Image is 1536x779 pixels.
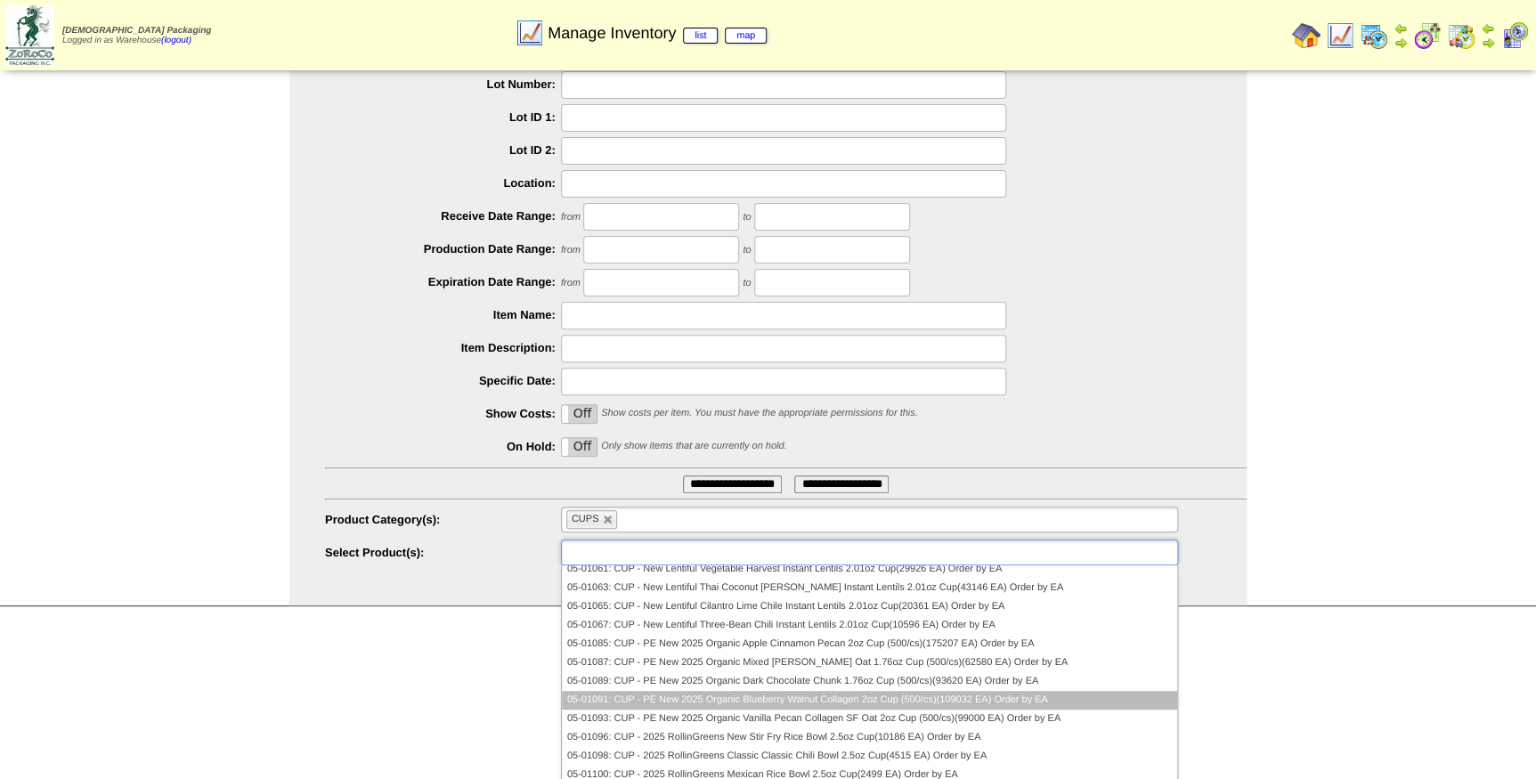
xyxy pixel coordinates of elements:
[562,728,1177,747] li: 05-01096: CUP - 2025 RollinGreens New Stir Fry Rice Bowl 2.5oz Cup(10186 EA) Order by EA
[325,275,561,288] label: Expiration Date Range:
[62,26,211,36] span: [DEMOGRAPHIC_DATA] Packaging
[325,341,561,354] label: Item Description:
[161,36,191,45] a: (logout)
[325,143,561,157] label: Lot ID 2:
[1481,21,1495,36] img: arrowleft.gif
[561,245,581,256] span: from
[562,560,1177,579] li: 05-01061: CUP - New Lentiful Vegetable Harvest Instant Lentils 2.01oz Cup(29926 EA) Order by EA
[562,597,1177,616] li: 05-01065: CUP - New Lentiful Cilantro Lime Chile Instant Lentils 2.01oz Cup(20361 EA) Order by EA
[325,440,561,453] label: On Hold:
[561,278,581,288] span: from
[1360,21,1388,50] img: calendarprod.gif
[562,710,1177,728] li: 05-01093: CUP - PE New 2025 Organic Vanilla Pecan Collagen SF Oat 2oz Cup (500/cs)(99000 EA) Orde...
[548,24,767,43] span: Manage Inventory
[325,308,561,321] label: Item Name:
[516,19,544,47] img: line_graph.gif
[561,404,598,424] div: OnOff
[561,212,581,223] span: from
[1394,36,1408,50] img: arrowright.gif
[325,242,561,256] label: Production Date Range:
[62,26,211,45] span: Logged in as Warehouse
[725,28,767,44] a: map
[325,407,561,420] label: Show Costs:
[743,278,751,288] span: to
[1500,21,1529,50] img: calendarcustomer.gif
[562,672,1177,691] li: 05-01089: CUP - PE New 2025 Organic Dark Chocolate Chunk 1.76oz Cup (500/cs)(93620 EA) Order by EA
[562,616,1177,635] li: 05-01067: CUP - New Lentiful Three-Bean Chili Instant Lentils 2.01oz Cup(10596 EA) Order by EA
[325,374,561,387] label: Specific Date:
[325,77,561,91] label: Lot Number:
[562,579,1177,597] li: 05-01063: CUP - New Lentiful Thai Coconut [PERSON_NAME] Instant Lentils 2.01oz Cup(43146 EA) Orde...
[1394,21,1408,36] img: arrowleft.gif
[1481,36,1495,50] img: arrowright.gif
[683,28,718,44] a: list
[5,5,54,65] img: zoroco-logo-small.webp
[562,405,597,423] label: Off
[562,747,1177,766] li: 05-01098: CUP - 2025 RollinGreens Classic Classic Chili Bowl 2.5oz Cup(4515 EA) Order by EA
[562,691,1177,710] li: 05-01091: CUP - PE New 2025 Organic Blueberry Walnut Collagen 2oz Cup (500/cs)(109032 EA) Order b...
[601,408,918,418] span: Show costs per item. You must have the appropriate permissions for this.
[1326,21,1354,50] img: line_graph.gif
[1292,21,1321,50] img: home.gif
[562,653,1177,672] li: 05-01087: CUP - PE New 2025 Organic Mixed [PERSON_NAME] Oat 1.76oz Cup (500/cs)(62580 EA) Order b...
[1447,21,1475,50] img: calendarinout.gif
[325,176,561,190] label: Location:
[601,441,786,451] span: Only show items that are currently on hold.
[572,514,599,524] span: CUPS
[743,245,751,256] span: to
[325,110,561,124] label: Lot ID 1:
[743,212,751,223] span: to
[562,438,597,456] label: Off
[325,209,561,223] label: Receive Date Range:
[562,635,1177,653] li: 05-01085: CUP - PE New 2025 Organic Apple Cinnamon Pecan 2oz Cup (500/cs)(175207 EA) Order by EA
[561,437,598,457] div: OnOff
[1413,21,1442,50] img: calendarblend.gif
[325,546,561,559] label: Select Product(s):
[325,513,561,526] label: Product Category(s):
